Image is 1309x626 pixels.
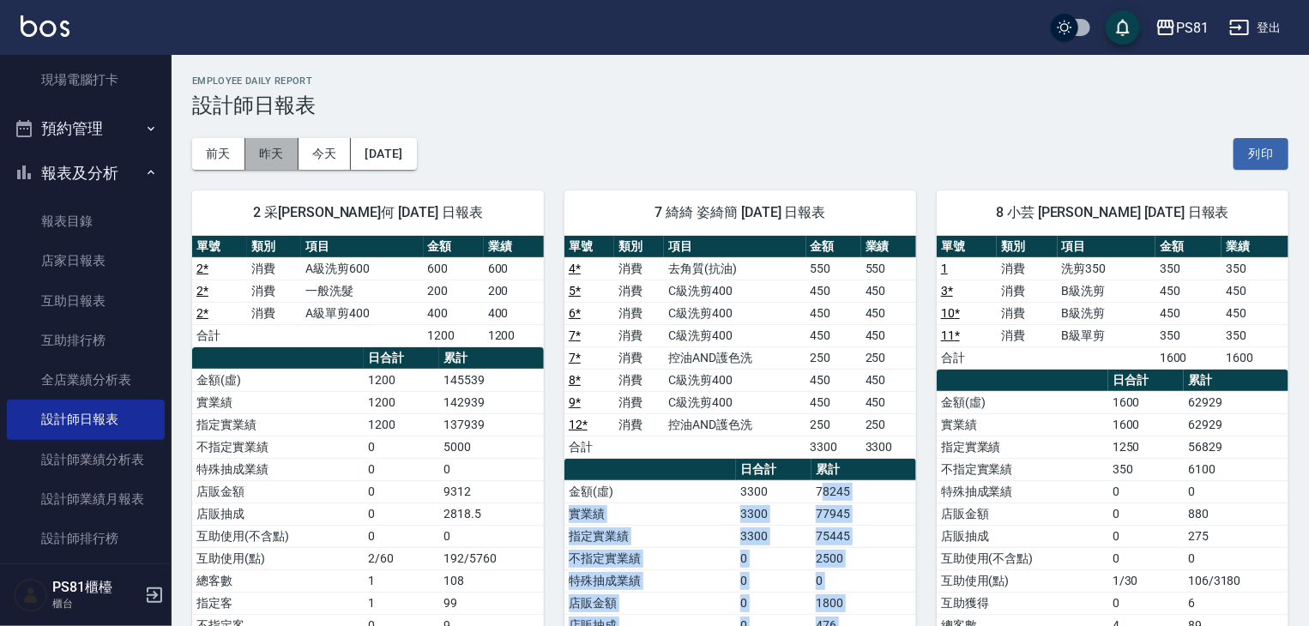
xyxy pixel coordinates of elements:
[861,280,916,302] td: 450
[192,391,364,413] td: 實業績
[937,547,1108,569] td: 互助使用(不含點)
[1222,236,1288,258] th: 業績
[664,346,805,369] td: 控油AND護色洗
[192,458,364,480] td: 特殊抽成業績
[7,241,165,280] a: 店家日報表
[424,302,484,324] td: 400
[937,391,1108,413] td: 金額(虛)
[52,596,140,611] p: 櫃台
[301,280,423,302] td: 一般洗髮
[439,503,544,525] td: 2818.5
[364,547,439,569] td: 2/60
[1058,302,1155,324] td: B級洗剪
[364,480,439,503] td: 0
[1058,257,1155,280] td: 洗剪350
[564,480,736,503] td: 金額(虛)
[861,346,916,369] td: 250
[1222,324,1288,346] td: 350
[1155,324,1222,346] td: 350
[439,436,544,458] td: 5000
[1108,458,1184,480] td: 350
[1108,503,1184,525] td: 0
[1155,236,1222,258] th: 金額
[664,324,805,346] td: C級洗剪400
[1155,280,1222,302] td: 450
[997,280,1057,302] td: 消費
[614,413,664,436] td: 消費
[614,391,664,413] td: 消費
[247,302,302,324] td: 消費
[439,413,544,436] td: 137939
[806,257,861,280] td: 550
[564,569,736,592] td: 特殊抽成業績
[614,369,664,391] td: 消費
[192,480,364,503] td: 店販金額
[247,280,302,302] td: 消費
[957,204,1268,221] span: 8 小芸 [PERSON_NAME] [DATE] 日報表
[1222,12,1288,44] button: 登出
[1108,413,1184,436] td: 1600
[806,280,861,302] td: 450
[1108,547,1184,569] td: 0
[614,257,664,280] td: 消費
[806,346,861,369] td: 250
[861,236,916,258] th: 業績
[564,236,916,459] table: a dense table
[937,346,997,369] td: 合計
[811,480,916,503] td: 78245
[806,436,861,458] td: 3300
[1155,346,1222,369] td: 1600
[192,236,544,347] table: a dense table
[7,479,165,519] a: 設計師業績月報表
[7,321,165,360] a: 互助排行榜
[811,547,916,569] td: 2500
[247,236,302,258] th: 類別
[364,569,439,592] td: 1
[937,569,1108,592] td: 互助使用(點)
[1149,10,1215,45] button: PS81
[585,204,896,221] span: 7 綺綺 姿綺簡 [DATE] 日報表
[1222,302,1288,324] td: 450
[213,204,523,221] span: 2 采[PERSON_NAME]何 [DATE] 日報表
[424,324,484,346] td: 1200
[861,436,916,458] td: 3300
[192,569,364,592] td: 總客數
[351,138,416,170] button: [DATE]
[997,257,1057,280] td: 消費
[861,324,916,346] td: 450
[937,236,997,258] th: 單號
[937,503,1108,525] td: 店販金額
[1184,458,1288,480] td: 6100
[861,302,916,324] td: 450
[736,592,811,614] td: 0
[301,236,423,258] th: 項目
[1184,547,1288,569] td: 0
[1184,370,1288,392] th: 累計
[192,75,1288,87] h2: Employee Daily Report
[439,369,544,391] td: 145539
[192,236,247,258] th: 單號
[1108,391,1184,413] td: 1600
[736,569,811,592] td: 0
[439,391,544,413] td: 142939
[806,236,861,258] th: 金額
[811,459,916,481] th: 累計
[1176,17,1209,39] div: PS81
[997,302,1057,324] td: 消費
[1222,346,1288,369] td: 1600
[301,302,423,324] td: A級單剪400
[424,257,484,280] td: 600
[192,413,364,436] td: 指定實業績
[7,360,165,400] a: 全店業績分析表
[7,281,165,321] a: 互助日報表
[1222,280,1288,302] td: 450
[564,592,736,614] td: 店販金額
[192,547,364,569] td: 互助使用(點)
[664,391,805,413] td: C級洗剪400
[861,413,916,436] td: 250
[484,324,544,346] td: 1200
[564,547,736,569] td: 不指定實業績
[997,324,1057,346] td: 消費
[7,519,165,558] a: 設計師排行榜
[7,60,165,99] a: 現場電腦打卡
